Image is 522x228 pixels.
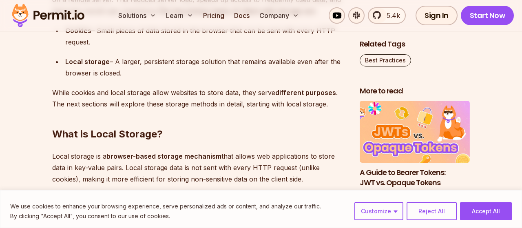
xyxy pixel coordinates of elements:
[200,7,228,24] a: Pricing
[52,95,347,141] h2: What is Local Storage?
[65,56,347,79] div: – A larger, persistent storage solution that remains available even after the browser is closed.
[360,39,470,49] h2: Related Tags
[8,2,88,29] img: Permit logo
[65,58,110,66] strong: Local storage
[10,211,321,221] p: By clicking "Accept All", you consent to our use of cookies.
[275,89,336,97] strong: different purposes
[360,101,470,198] li: 3 of 3
[52,87,347,110] p: While cookies and local storage allow websites to store data, they serve . The next sections will...
[115,7,159,24] button: Solutions
[360,168,470,188] h3: A Guide to Bearer Tokens: JWT vs. Opaque Tokens
[65,25,347,48] div: – Small pieces of data stored in the browser that can be sent with every HTTP request.
[354,202,403,220] button: Customize
[416,6,458,25] a: Sign In
[360,101,470,198] a: A Guide to Bearer Tokens: JWT vs. Opaque TokensA Guide to Bearer Tokens: JWT vs. Opaque Tokens
[65,27,91,35] strong: Cookies
[231,7,253,24] a: Docs
[10,201,321,211] p: We use cookies to enhance your browsing experience, serve personalized ads or content, and analyz...
[382,11,400,20] span: 5.4k
[52,151,347,185] p: Local storage is a that allows web applications to store data in key-value pairs. Local storage d...
[256,7,302,24] button: Company
[360,54,411,66] a: Best Practices
[407,202,457,220] button: Reject All
[368,7,406,24] a: 5.4k
[460,202,512,220] button: Accept All
[461,6,514,25] a: Start Now
[360,86,470,96] h2: More to read
[106,152,221,160] strong: browser-based storage mechanism
[360,101,470,163] img: A Guide to Bearer Tokens: JWT vs. Opaque Tokens
[360,101,470,208] div: Posts
[163,7,197,24] button: Learn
